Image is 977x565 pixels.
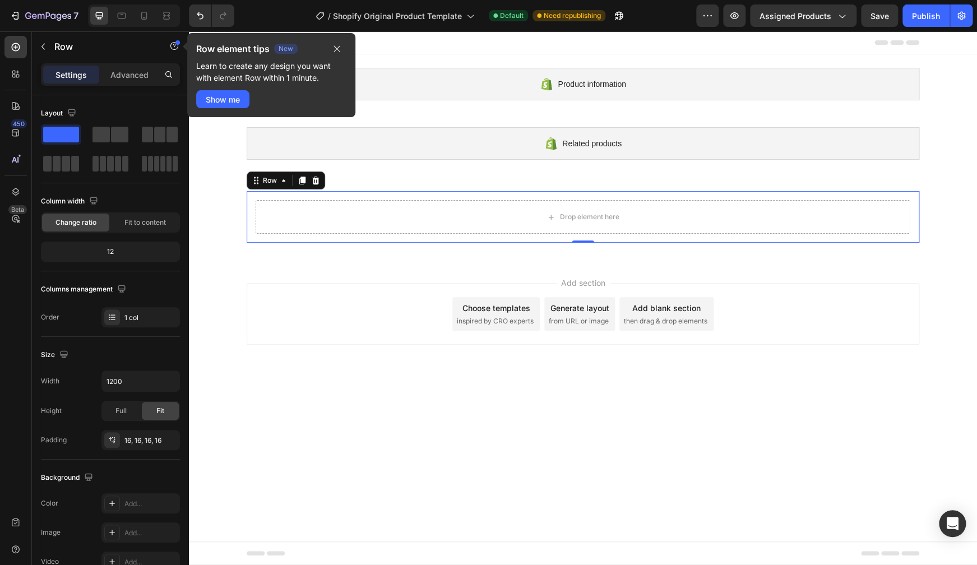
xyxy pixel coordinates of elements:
[11,119,27,128] div: 450
[902,4,950,27] button: Publish
[41,282,128,297] div: Columns management
[41,312,59,322] div: Order
[760,10,831,22] span: Assigned Products
[443,271,512,282] div: Add blank section
[189,4,234,27] div: Undo/Redo
[368,246,421,257] span: Add section
[41,498,58,508] div: Color
[55,217,96,228] span: Change ratio
[870,11,889,21] span: Save
[124,528,177,538] div: Add...
[189,31,977,565] iframe: Design area
[110,69,149,81] p: Advanced
[124,313,177,323] div: 1 col
[373,105,433,119] span: Related products
[268,285,345,295] span: inspired by CRO experts
[8,205,27,214] div: Beta
[115,406,127,416] span: Full
[41,435,67,445] div: Padding
[41,106,78,121] div: Layout
[362,271,420,282] div: Generate layout
[41,376,59,386] div: Width
[371,181,430,190] div: Drop element here
[912,10,940,22] div: Publish
[72,144,90,154] div: Row
[41,194,100,209] div: Column width
[41,348,71,363] div: Size
[124,499,177,509] div: Add...
[333,10,462,22] span: Shopify Original Product Template
[124,217,166,228] span: Fit to content
[41,527,61,538] div: Image
[750,4,856,27] button: Assigned Products
[4,4,84,27] button: 7
[939,510,966,537] div: Open Intercom Messenger
[328,10,331,22] span: /
[43,244,178,260] div: 12
[861,4,898,27] button: Save
[156,406,164,416] span: Fit
[73,9,78,22] p: 7
[54,40,150,53] p: Row
[274,271,341,282] div: Choose templates
[124,436,177,446] div: 16, 16, 16, 16
[500,11,524,21] span: Default
[435,285,518,295] span: then drag & drop elements
[41,470,95,485] div: Background
[41,406,62,416] div: Height
[544,11,601,21] span: Need republishing
[360,285,420,295] span: from URL or image
[102,371,179,391] input: Auto
[55,69,87,81] p: Settings
[369,46,437,59] span: Product information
